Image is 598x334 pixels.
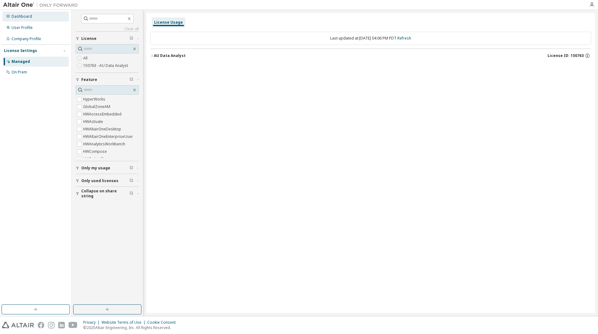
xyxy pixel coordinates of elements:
[12,59,30,64] div: Managed
[102,320,147,325] div: Website Terms of Use
[130,178,133,183] span: Clear filter
[76,187,139,200] button: Collapse on share string
[81,36,97,41] span: License
[150,32,591,45] div: Last updated at: [DATE] 04:06 PM PDT
[83,325,179,330] p: © 2025 Altair Engineering, Inc. All Rights Reserved.
[83,118,104,125] label: HWActivate
[38,322,44,328] img: facebook.svg
[81,189,130,199] span: Collapse on share string
[81,166,110,171] span: Only my usage
[2,322,34,328] img: altair_logo.svg
[81,178,118,183] span: Only used licenses
[154,20,183,25] div: License Usage
[83,140,126,148] label: HWAnalyticsWorkbench
[548,53,584,58] span: License ID: 150763
[83,148,108,155] label: HWCompose
[83,54,89,62] label: All
[76,26,139,31] a: Clear all
[83,133,134,140] label: HWAltairOneEnterpriseUser
[83,155,112,163] label: HWEmbedBasic
[83,62,129,69] label: 150763 - AU Data Analyst
[76,32,139,45] button: License
[3,2,81,8] img: Altair One
[154,53,186,58] div: AU Data Analyst
[130,36,133,41] span: Clear filter
[48,322,55,328] img: instagram.svg
[83,125,122,133] label: HWAltairOneDesktop
[12,25,33,30] div: User Profile
[150,49,591,63] button: AU Data AnalystLicense ID: 150763
[130,77,133,82] span: Clear filter
[69,322,78,328] img: youtube.svg
[4,48,37,53] div: License Settings
[83,103,112,111] label: GlobalZoneAM
[58,322,65,328] img: linkedin.svg
[12,14,32,19] div: Dashboard
[12,36,41,41] div: Company Profile
[130,166,133,171] span: Clear filter
[76,73,139,87] button: Feature
[130,191,133,196] span: Clear filter
[76,161,139,175] button: Only my usage
[397,35,411,41] a: Refresh
[83,96,107,103] label: HyperWorks
[76,174,139,188] button: Only used licenses
[83,111,123,118] label: HWAccessEmbedded
[81,77,97,82] span: Feature
[83,320,102,325] div: Privacy
[147,320,179,325] div: Cookie Consent
[12,70,27,75] div: On Prem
